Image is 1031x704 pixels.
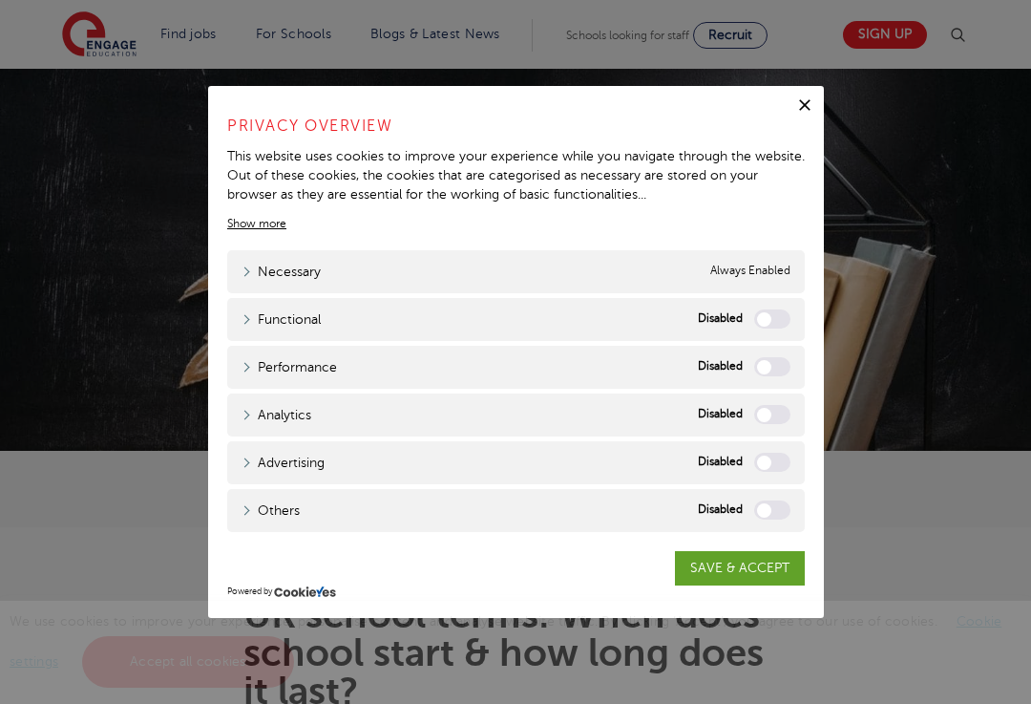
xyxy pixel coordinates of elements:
a: Necessary [242,262,321,282]
a: Analytics [242,405,311,425]
span: We use cookies to improve your experience, personalise content, and analyse website traffic. By c... [10,614,1001,669]
a: SAVE & ACCEPT [675,551,805,586]
img: CookieYes Logo [274,586,336,598]
span: Always Enabled [710,262,790,282]
a: Performance [242,357,337,377]
div: This website uses cookies to improve your experience while you navigate through the website. Out ... [227,147,805,203]
a: Functional [242,309,321,330]
a: Show more [227,215,286,232]
a: Others [242,501,300,521]
a: Advertising [242,453,325,473]
h4: Privacy Overview [227,115,805,138]
a: Accept all cookies [82,636,294,688]
div: Powered by [227,586,805,599]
